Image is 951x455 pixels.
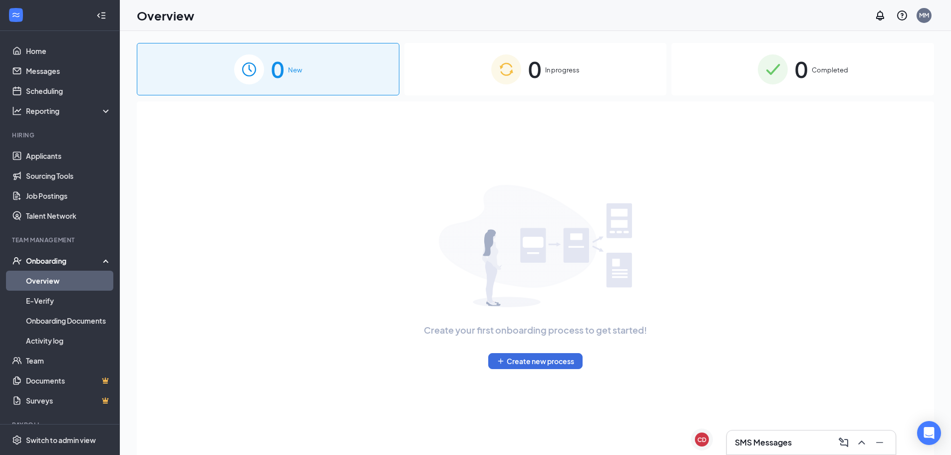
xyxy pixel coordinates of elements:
a: Team [26,351,111,371]
button: ChevronUp [854,435,870,451]
svg: Plus [497,357,505,365]
span: 0 [528,52,541,86]
span: Completed [812,65,848,75]
a: Talent Network [26,206,111,226]
button: Minimize [872,435,888,451]
h3: SMS Messages [735,437,792,448]
svg: Minimize [874,437,886,449]
a: E-Verify [26,291,111,311]
a: DocumentsCrown [26,371,111,391]
a: Activity log [26,331,111,351]
button: ComposeMessage [836,435,852,451]
h1: Overview [137,7,194,24]
div: Reporting [26,106,112,116]
a: Messages [26,61,111,81]
svg: UserCheck [12,256,22,266]
svg: Analysis [12,106,22,116]
span: New [288,65,302,75]
a: Sourcing Tools [26,166,111,186]
svg: QuestionInfo [896,9,908,21]
div: MM [919,11,929,19]
div: Onboarding [26,256,103,266]
span: 0 [271,52,284,86]
a: Applicants [26,146,111,166]
a: Overview [26,271,111,291]
span: In progress [545,65,580,75]
a: Scheduling [26,81,111,101]
svg: ComposeMessage [838,437,850,449]
svg: WorkstreamLogo [11,10,21,20]
svg: ChevronUp [856,437,868,449]
svg: Collapse [96,10,106,20]
div: CD [697,436,706,444]
span: Create your first onboarding process to get started! [424,323,647,337]
a: Home [26,41,111,61]
div: Hiring [12,131,109,139]
svg: Notifications [874,9,886,21]
span: 0 [795,52,808,86]
a: Job Postings [26,186,111,206]
div: Open Intercom Messenger [917,421,941,445]
svg: Settings [12,435,22,445]
a: SurveysCrown [26,391,111,411]
div: Switch to admin view [26,435,96,445]
div: Payroll [12,421,109,429]
a: Onboarding Documents [26,311,111,331]
div: Team Management [12,236,109,244]
button: PlusCreate new process [488,353,583,369]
